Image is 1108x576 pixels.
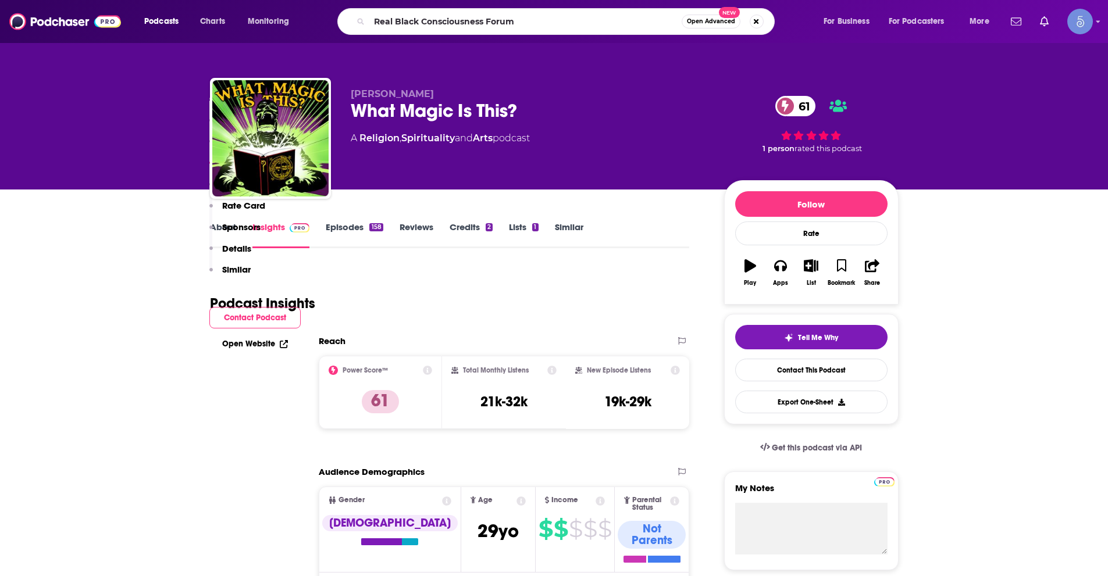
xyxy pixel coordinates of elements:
[787,96,816,116] span: 61
[193,12,232,31] a: Charts
[351,88,434,99] span: [PERSON_NAME]
[326,221,383,248] a: Episodes158
[480,393,528,410] h3: 21k-32k
[632,496,668,511] span: Parental Status
[1067,9,1093,34] span: Logged in as Spiral5-G1
[735,359,888,381] a: Contact This Podcast
[248,13,289,30] span: Monitoring
[136,12,194,31] button: open menu
[486,223,493,231] div: 2
[864,280,880,287] div: Share
[400,221,433,248] a: Reviews
[450,221,493,248] a: Credits2
[604,393,651,410] h3: 19k-29k
[401,133,455,144] a: Spirituality
[222,264,251,275] p: Similar
[551,496,578,504] span: Income
[826,252,857,294] button: Bookmark
[555,221,583,248] a: Similar
[200,13,225,30] span: Charts
[319,466,425,477] h2: Audience Demographics
[751,434,872,462] a: Get this podcast via API
[144,13,179,30] span: Podcasts
[209,307,301,328] button: Contact Podcast
[719,7,740,18] span: New
[351,131,530,145] div: A podcast
[463,366,529,374] h2: Total Monthly Listens
[857,252,887,294] button: Share
[881,12,961,31] button: open menu
[400,133,401,144] span: ,
[539,520,553,538] span: $
[970,13,989,30] span: More
[212,80,329,196] img: What Magic Is This?
[209,264,251,285] button: Similar
[763,144,795,153] span: 1 person
[359,133,400,144] a: Religion
[795,144,862,153] span: rated this podcast
[735,325,888,349] button: tell me why sparkleTell Me Why
[724,88,899,160] div: 61 1 personrated this podcast
[569,520,582,538] span: $
[682,15,740,28] button: Open AdvancedNew
[772,443,862,453] span: Get this podcast via API
[775,96,816,116] a: 61
[798,333,838,342] span: Tell Me Why
[735,391,888,413] button: Export One-Sheet
[554,520,568,538] span: $
[889,13,945,30] span: For Podcasters
[583,520,597,538] span: $
[222,221,261,232] p: Sponsors
[828,280,855,287] div: Bookmark
[815,12,884,31] button: open menu
[209,221,261,243] button: Sponsors
[240,12,304,31] button: open menu
[687,19,735,24] span: Open Advanced
[478,496,493,504] span: Age
[735,252,765,294] button: Play
[348,8,786,35] div: Search podcasts, credits, & more...
[765,252,796,294] button: Apps
[339,496,365,504] span: Gender
[1035,12,1053,31] a: Show notifications dropdown
[796,252,826,294] button: List
[362,390,399,413] p: 61
[587,366,651,374] h2: New Episode Listens
[598,520,611,538] span: $
[9,10,121,33] img: Podchaser - Follow, Share and Rate Podcasts
[343,366,388,374] h2: Power Score™
[322,515,458,531] div: [DEMOGRAPHIC_DATA]
[874,477,895,486] img: Podchaser Pro
[784,333,793,342] img: tell me why sparkle
[455,133,473,144] span: and
[735,482,888,503] label: My Notes
[478,520,519,542] span: 29 yo
[744,280,756,287] div: Play
[735,191,888,217] button: Follow
[209,243,251,264] button: Details
[473,133,493,144] a: Arts
[1067,9,1093,34] img: User Profile
[369,223,383,231] div: 158
[961,12,1004,31] button: open menu
[319,335,345,346] h2: Reach
[509,221,538,248] a: Lists1
[222,243,251,254] p: Details
[735,221,888,245] div: Rate
[1006,12,1026,31] a: Show notifications dropdown
[807,280,816,287] div: List
[824,13,870,30] span: For Business
[618,521,686,549] div: Not Parents
[1067,9,1093,34] button: Show profile menu
[773,280,788,287] div: Apps
[369,12,682,31] input: Search podcasts, credits, & more...
[222,339,288,349] a: Open Website
[874,475,895,486] a: Pro website
[532,223,538,231] div: 1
